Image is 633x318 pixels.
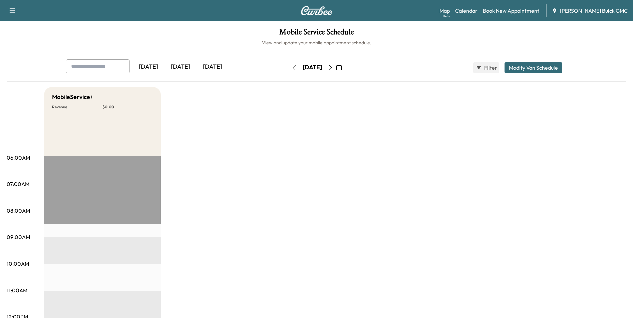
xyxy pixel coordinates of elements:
h5: MobileService+ [52,92,93,102]
p: 10:00AM [7,260,29,268]
span: [PERSON_NAME] Buick GMC [560,7,628,15]
p: 09:00AM [7,233,30,241]
div: Beta [443,14,450,19]
h6: View and update your mobile appointment schedule. [7,39,626,46]
img: Curbee Logo [301,6,333,15]
a: MapBeta [439,7,450,15]
span: Filter [484,64,496,72]
div: [DATE] [303,63,322,72]
p: Revenue [52,104,102,110]
div: [DATE] [132,59,165,75]
p: 08:00AM [7,207,30,215]
h1: Mobile Service Schedule [7,28,626,39]
p: $ 0.00 [102,104,153,110]
div: [DATE] [197,59,229,75]
div: [DATE] [165,59,197,75]
p: 11:00AM [7,286,27,294]
p: 06:00AM [7,154,30,162]
a: Book New Appointment [483,7,539,15]
button: Filter [473,62,499,73]
a: Calendar [455,7,478,15]
button: Modify Van Schedule [505,62,562,73]
p: 07:00AM [7,180,29,188]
